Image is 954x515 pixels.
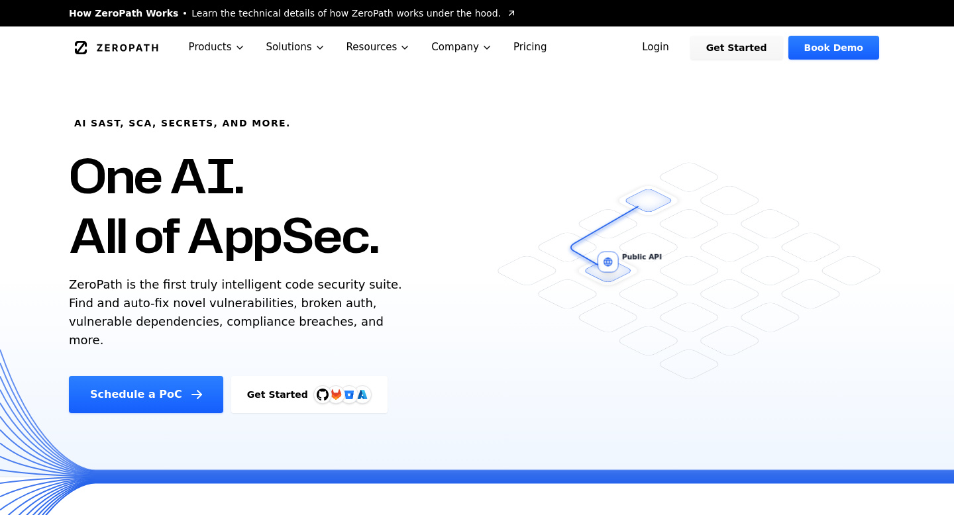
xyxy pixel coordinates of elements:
[357,389,368,400] img: Azure
[336,26,421,68] button: Resources
[69,7,178,20] span: How ZeroPath Works
[69,146,378,265] h1: One AI. All of AppSec.
[690,36,783,60] a: Get Started
[256,26,336,68] button: Solutions
[342,387,356,402] svg: Bitbucket
[69,376,223,413] a: Schedule a PoC
[69,7,517,20] a: How ZeroPath WorksLearn the technical details of how ZeroPath works under the hood.
[317,389,329,400] img: GitHub
[74,117,291,130] h6: AI SAST, SCA, Secrets, and more.
[178,26,256,68] button: Products
[69,275,408,350] p: ZeroPath is the first truly intelligent code security suite. Find and auto-fix novel vulnerabilit...
[53,26,901,68] nav: Global
[231,376,388,413] a: Get StartedGitHubGitLabAzure
[421,26,503,68] button: Company
[191,7,501,20] span: Learn the technical details of how ZeroPath works under the hood.
[323,381,349,408] img: GitLab
[626,36,685,60] a: Login
[788,36,879,60] a: Book Demo
[503,26,558,68] a: Pricing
